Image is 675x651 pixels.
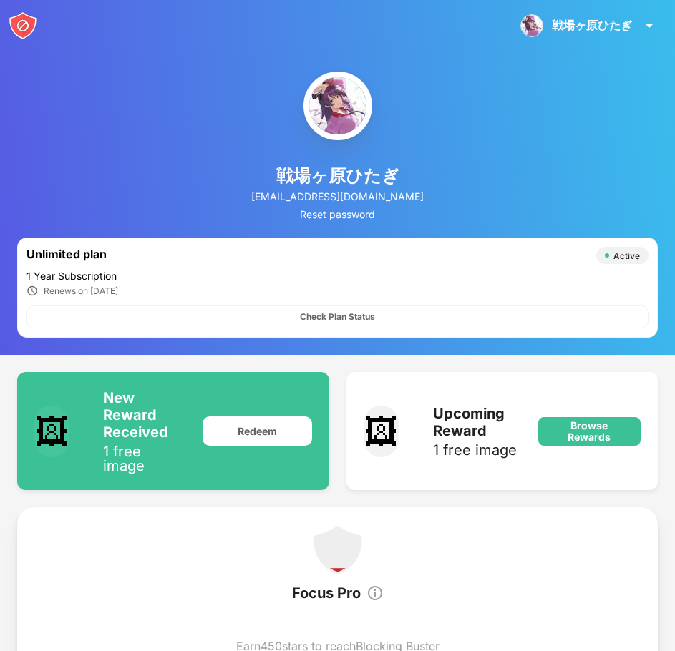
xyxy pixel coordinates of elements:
div: 戦場ヶ原ひたぎ [276,165,399,187]
div: 🖼 [364,406,399,457]
div: Unlimited plan [26,247,589,264]
div: Browse Rewards [555,420,624,443]
div: 戦場ヶ原ひたぎ [552,18,632,34]
img: blocksite-icon-white.svg [9,11,37,40]
div: Upcoming Reward [433,405,521,439]
img: clock_ic.svg [26,285,38,297]
div: Redeem [203,416,312,446]
img: info.svg [366,584,384,602]
img: points-level-1.svg [312,524,364,576]
img: ACg8ocIZLJL0ZrBs4ihaAmLgfJ09Oa9TDDPS0bxd8Om769TZt_heE6M=s96-c [520,14,543,37]
div: 1 free image [433,443,521,457]
div: Check Plan Status [300,310,375,324]
div: 🖼 [34,406,69,457]
img: ACg8ocIZLJL0ZrBs4ihaAmLgfJ09Oa9TDDPS0bxd8Om769TZt_heE6M=s96-c [303,72,372,140]
div: Focus Pro [292,584,361,604]
div: Reset password [300,208,375,220]
div: 1 free image [103,444,185,473]
div: Active [613,250,640,261]
div: New Reward Received [103,389,185,441]
div: 1 Year Subscription [26,270,649,282]
div: Renews on [DATE] [44,285,118,296]
div: [EMAIL_ADDRESS][DOMAIN_NAME] [251,190,424,202]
